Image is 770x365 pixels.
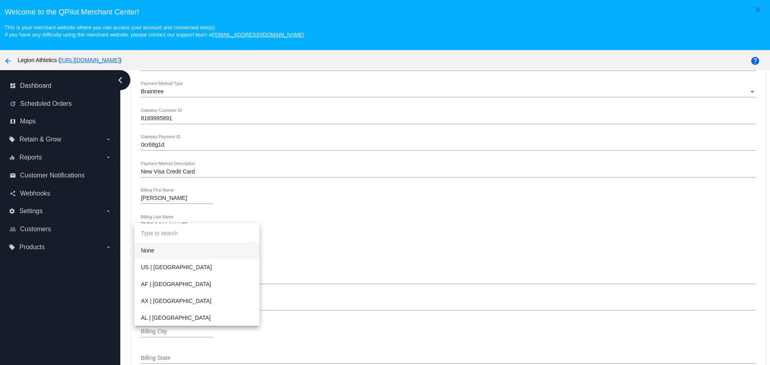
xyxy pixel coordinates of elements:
[141,292,253,309] span: AX | [GEOGRAPHIC_DATA]
[134,223,247,244] input: dropdown search
[141,276,253,292] span: AF | [GEOGRAPHIC_DATA]
[141,242,253,259] span: None
[141,309,253,326] span: AL | [GEOGRAPHIC_DATA]
[141,259,253,276] span: US | [GEOGRAPHIC_DATA]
